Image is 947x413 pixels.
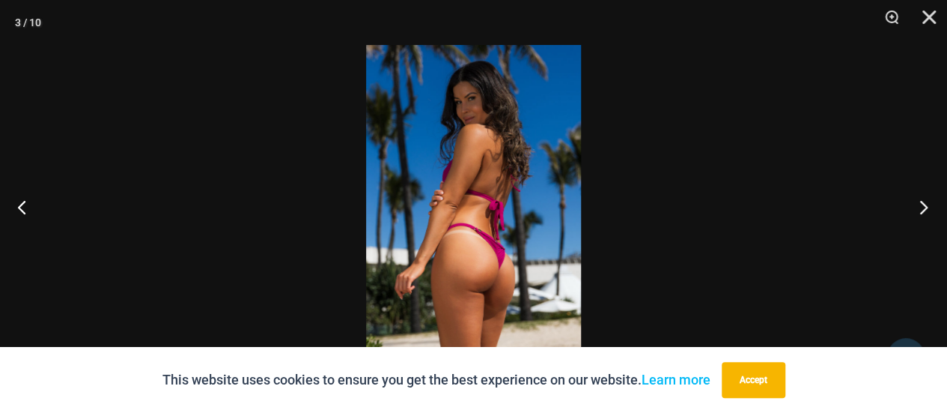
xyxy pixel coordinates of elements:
a: Learn more [642,372,710,388]
button: Next [891,169,947,244]
button: Accept [722,362,785,398]
img: Tight Rope Pink 319 Top 4228 Thong 07 [366,45,581,368]
p: This website uses cookies to ensure you get the best experience on our website. [162,369,710,391]
div: 3 / 10 [15,11,41,34]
